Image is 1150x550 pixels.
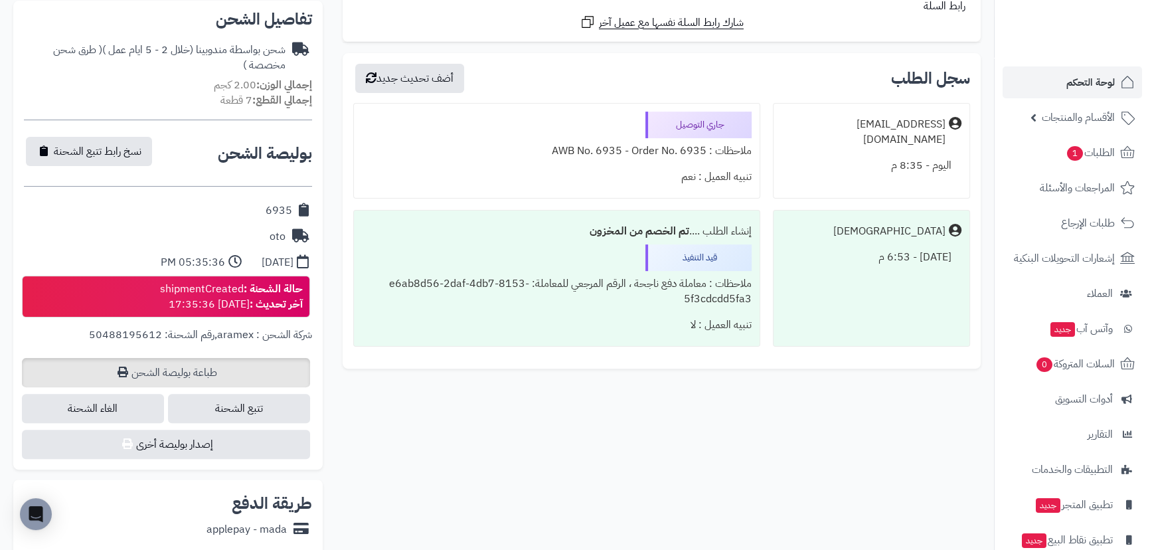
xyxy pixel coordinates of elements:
button: نسخ رابط تتبع الشحنة [26,137,152,166]
span: جديد [1036,498,1060,513]
div: shipmentCreated [DATE] 17:35:36 [160,282,303,312]
span: تطبيق نقاط البيع [1021,531,1113,549]
a: طباعة بوليصة الشحن [22,358,310,387]
div: [DEMOGRAPHIC_DATA] [833,224,945,239]
span: التطبيقات والخدمات [1032,460,1113,479]
div: Open Intercom Messenger [20,498,52,530]
strong: حالة الشحنة : [244,281,303,297]
a: التطبيقات والخدمات [1003,454,1142,486]
span: وآتس آب [1049,320,1113,338]
strong: إجمالي الوزن: [256,77,312,93]
h2: تفاصيل الشحن [24,11,312,27]
a: طلبات الإرجاع [1003,207,1142,239]
div: ملاحظات : AWB No. 6935 - Order No. 6935 [362,138,752,164]
div: [EMAIL_ADDRESS][DOMAIN_NAME] [781,117,945,147]
a: إشعارات التحويلات البنكية [1003,242,1142,274]
div: 05:35:36 PM [161,255,225,270]
span: التقارير [1088,425,1113,444]
h2: بوليصة الشحن [218,145,312,161]
div: تنبيه العميل : لا [362,312,752,338]
a: الطلبات1 [1003,137,1142,169]
span: 1 [1066,145,1083,161]
button: أضف تحديث جديد [355,64,464,93]
span: رقم الشحنة: 50488195612 [89,327,214,343]
div: , [24,327,312,358]
a: السلات المتروكة0 [1003,348,1142,380]
h3: سجل الطلب [891,70,970,86]
span: المراجعات والأسئلة [1040,179,1115,197]
small: 2.00 كجم [214,77,312,93]
div: 6935 [266,203,292,219]
a: العملاء [1003,278,1142,310]
span: تطبيق المتجر [1034,496,1113,514]
a: أدوات التسويق [1003,383,1142,415]
button: إصدار بوليصة أخرى [22,430,310,459]
div: تنبيه العميل : نعم [362,164,752,190]
span: شركة الشحن : aramex [217,327,312,343]
span: جديد [1050,322,1075,337]
div: ملاحظات : معاملة دفع ناجحة ، الرقم المرجعي للمعاملة: e6ab8d56-2daf-4db7-8153-5f3cdcdd5fa3 [362,271,752,312]
div: [DATE] - 6:53 م [781,244,961,270]
span: طلبات الإرجاع [1061,214,1115,232]
span: لوحة التحكم [1066,73,1115,92]
span: الأقسام والمنتجات [1042,108,1115,127]
small: 7 قطعة [220,92,312,108]
span: شارك رابط السلة نفسها مع عميل آخر [599,15,744,31]
div: جاري التوصيل [645,112,752,138]
b: تم الخصم من المخزون [590,223,689,239]
a: وآتس آبجديد [1003,313,1142,345]
span: نسخ رابط تتبع الشحنة [54,143,141,159]
span: جديد [1022,533,1046,548]
a: لوحة التحكم [1003,66,1142,98]
span: الطلبات [1066,143,1115,162]
img: logo-2.png [1060,25,1137,53]
div: [DATE] [262,255,293,270]
span: الغاء الشحنة [22,394,164,423]
strong: إجمالي القطع: [252,92,312,108]
a: تتبع الشحنة [168,394,310,423]
a: شارك رابط السلة نفسها مع عميل آخر [580,14,744,31]
div: applepay - mada [206,522,287,537]
a: المراجعات والأسئلة [1003,172,1142,204]
strong: آخر تحديث : [250,296,303,312]
a: التقارير [1003,418,1142,450]
span: 0 [1036,357,1052,372]
span: ( طرق شحن مخصصة ) [53,42,286,73]
div: إنشاء الطلب .... [362,219,752,244]
div: شحن بواسطة مندوبينا (خلال 2 - 5 ايام عمل ) [24,43,286,73]
a: تطبيق المتجرجديد [1003,489,1142,521]
div: قيد التنفيذ [645,244,752,271]
span: أدوات التسويق [1055,390,1113,409]
div: اليوم - 8:35 م [781,153,961,179]
span: السلات المتروكة [1035,355,1115,373]
span: العملاء [1087,284,1113,303]
span: إشعارات التحويلات البنكية [1014,249,1115,268]
h2: طريقة الدفع [232,496,312,511]
div: oto [270,229,286,244]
